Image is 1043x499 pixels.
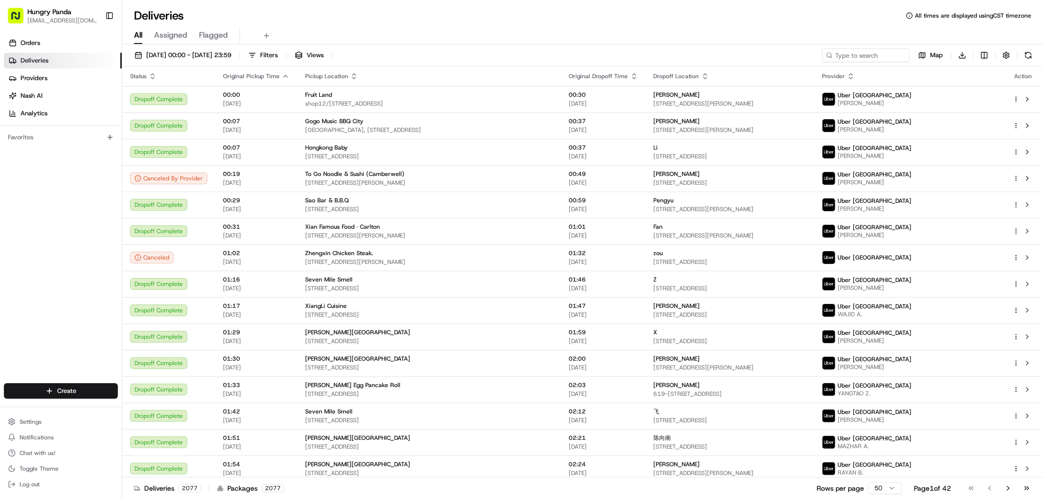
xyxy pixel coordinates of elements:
[654,337,807,345] span: [STREET_ADDRESS]
[223,311,289,319] span: [DATE]
[838,442,911,450] span: MAZHAR A.
[654,126,807,134] span: [STREET_ADDRESS][PERSON_NAME]
[838,118,911,126] span: Uber [GEOGRAPHIC_DATA]
[569,117,638,125] span: 00:37
[569,364,638,371] span: [DATE]
[4,431,118,444] button: Notifications
[654,91,700,99] span: [PERSON_NAME]
[838,231,911,239] span: [PERSON_NAME]
[305,152,554,160] span: [STREET_ADDRESS]
[569,408,638,415] span: 02:12
[223,390,289,398] span: [DATE]
[20,480,40,488] span: Log out
[4,383,118,399] button: Create
[223,302,289,310] span: 01:17
[223,408,289,415] span: 01:42
[146,51,231,60] span: [DATE] 00:00 - [DATE] 23:59
[822,146,835,158] img: uber-new-logo.jpeg
[822,72,845,80] span: Provider
[4,462,118,476] button: Toggle Theme
[4,477,118,491] button: Log out
[223,381,289,389] span: 01:33
[154,29,187,41] span: Assigned
[569,126,638,134] span: [DATE]
[223,152,289,160] span: [DATE]
[305,249,373,257] span: Zhengxin Chicken Steak.
[838,408,911,416] span: Uber [GEOGRAPHIC_DATA]
[822,251,835,264] img: uber-new-logo.jpeg
[654,469,807,477] span: [STREET_ADDRESS][PERSON_NAME]
[654,284,807,292] span: [STREET_ADDRESS]
[305,232,554,239] span: [STREET_ADDRESS][PERSON_NAME]
[4,4,101,27] button: Hungry Panda[EMAIL_ADDRESS][DOMAIN_NAME]
[30,152,79,159] span: [PERSON_NAME]
[838,205,911,213] span: [PERSON_NAME]
[822,436,835,449] img: uber-new-logo.jpeg
[4,415,118,429] button: Settings
[69,242,118,250] a: Powered byPylon
[10,10,29,29] img: Nash
[569,443,638,451] span: [DATE]
[223,434,289,442] span: 01:51
[654,408,660,415] span: 飞
[569,302,638,310] span: 01:47
[305,381,400,389] span: [PERSON_NAME] Egg Pancake Roll
[223,443,289,451] span: [DATE]
[569,170,638,178] span: 00:49
[654,276,657,283] span: Z
[4,106,122,121] a: Analytics
[199,29,228,41] span: Flagged
[10,142,25,158] img: Bea Lacdao
[838,303,911,310] span: Uber [GEOGRAPHIC_DATA]
[305,276,353,283] span: Seven Mile Smell
[569,460,638,468] span: 02:24
[178,484,201,493] div: 2077
[305,416,554,424] span: [STREET_ADDRESS]
[21,74,47,83] span: Providers
[654,460,700,468] span: [PERSON_NAME]
[569,328,638,336] span: 01:59
[307,51,324,60] span: Views
[305,205,554,213] span: [STREET_ADDRESS]
[134,483,201,493] div: Deliveries
[152,125,178,137] button: See all
[569,223,638,231] span: 01:01
[223,205,289,213] span: [DATE]
[914,483,951,493] div: Page 1 of 42
[27,17,97,24] button: [EMAIL_ADDRESS][DOMAIN_NAME]
[838,434,911,442] span: Uber [GEOGRAPHIC_DATA]
[20,465,59,473] span: Toggle Theme
[21,93,38,111] img: 1753817452368-0c19585d-7be3-40d9-9a41-2dc781b3d1eb
[817,483,864,493] p: Rows per page
[305,443,554,451] span: [STREET_ADDRESS]
[569,249,638,257] span: 01:32
[654,232,807,239] span: [STREET_ADDRESS][PERSON_NAME]
[305,390,554,398] span: [STREET_ADDRESS]
[130,48,236,62] button: [DATE] 00:00 - [DATE] 23:59
[130,173,207,184] button: Canceled By Provider
[838,152,911,160] span: [PERSON_NAME]
[838,469,911,477] span: RAYAN B.
[915,12,1031,20] span: All times are displayed using CST timezone
[223,276,289,283] span: 01:16
[838,355,911,363] span: Uber [GEOGRAPHIC_DATA]
[654,223,663,231] span: Fan
[822,383,835,396] img: uber-new-logo.jpeg
[38,178,61,186] span: 8月15日
[838,197,911,205] span: Uber [GEOGRAPHIC_DATA]
[838,363,911,371] span: [PERSON_NAME]
[223,126,289,134] span: [DATE]
[569,381,638,389] span: 02:03
[569,196,638,204] span: 00:59
[4,53,122,68] a: Deliveries
[223,416,289,424] span: [DATE]
[838,99,911,107] span: [PERSON_NAME]
[838,178,911,186] span: [PERSON_NAME]
[654,196,674,204] span: Pengyu
[134,29,142,41] span: All
[290,48,328,62] button: Views
[654,434,671,442] span: 陈向南
[4,446,118,460] button: Chat with us!
[838,390,911,397] span: YANGTAO Z.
